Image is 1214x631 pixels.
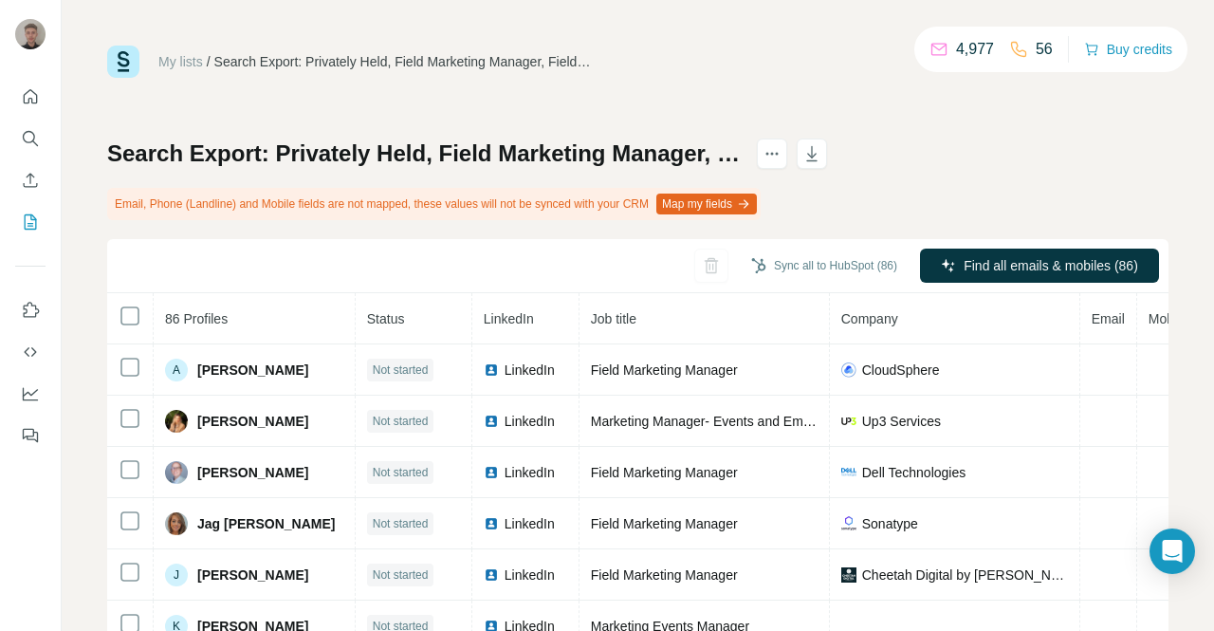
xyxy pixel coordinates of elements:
button: Sync all to HubSpot (86) [738,251,910,280]
span: Field Marketing Manager [591,465,738,480]
img: company-logo [841,362,856,378]
img: company-logo [841,516,856,529]
span: Not started [373,362,429,379]
p: 56 [1036,38,1053,61]
div: A [165,359,188,381]
button: Use Surfe on LinkedIn [15,293,46,327]
span: Not started [373,464,429,481]
div: Search Export: Privately Held, Field Marketing Manager, Field Marketing Specialist, Event Manager... [214,52,594,71]
span: [PERSON_NAME] [197,361,308,380]
img: LinkedIn logo [484,414,499,429]
button: Map my fields [656,194,757,214]
span: [PERSON_NAME] [197,566,308,585]
span: Mobile [1149,311,1187,326]
img: LinkedIn logo [484,362,499,378]
span: CloudSphere [862,361,940,380]
button: Feedback [15,418,46,453]
p: 4,977 [956,38,994,61]
img: Avatar [165,512,188,535]
img: LinkedIn logo [484,516,499,531]
span: Field Marketing Manager [591,567,738,583]
img: company-logo [841,468,856,476]
button: actions [757,139,787,169]
span: LinkedIn [505,361,555,380]
span: Email [1092,311,1125,326]
span: [PERSON_NAME] [197,412,308,431]
span: LinkedIn [484,311,534,326]
span: Field Marketing Manager [591,516,738,531]
span: Company [841,311,898,326]
span: LinkedIn [505,566,555,585]
button: Find all emails & mobiles (86) [920,249,1159,283]
li: / [207,52,211,71]
img: Avatar [165,461,188,484]
span: Not started [373,413,429,430]
a: My lists [158,54,203,69]
button: Buy credits [1084,36,1172,63]
span: LinkedIn [505,514,555,533]
img: Avatar [15,19,46,49]
button: Use Surfe API [15,335,46,369]
span: Jag [PERSON_NAME] [197,514,335,533]
div: Email, Phone (Landline) and Mobile fields are not mapped, these values will not be synced with yo... [107,188,761,220]
div: J [165,564,188,586]
span: Cheetah Digital by [PERSON_NAME] [862,566,1068,585]
span: Not started [373,515,429,532]
img: company-logo [841,567,856,583]
span: Field Marketing Manager [591,362,738,378]
span: LinkedIn [505,463,555,482]
button: Quick start [15,80,46,114]
img: company-logo [841,414,856,429]
span: Job title [591,311,636,326]
span: Find all emails & mobiles (86) [964,256,1138,275]
span: [PERSON_NAME] [197,463,308,482]
span: Not started [373,566,429,584]
span: Marketing Manager- Events and Employee Engagement [591,414,922,429]
button: Search [15,121,46,156]
button: Dashboard [15,377,46,411]
h1: Search Export: Privately Held, Field Marketing Manager, Field Marketing Specialist, Event Manager... [107,139,740,169]
span: Up3 Services [862,412,941,431]
img: Avatar [165,410,188,433]
span: Sonatype [862,514,918,533]
button: My lists [15,205,46,239]
button: Enrich CSV [15,163,46,197]
span: Status [367,311,405,326]
span: LinkedIn [505,412,555,431]
img: LinkedIn logo [484,567,499,583]
div: Open Intercom Messenger [1150,529,1195,574]
span: 86 Profiles [165,311,228,326]
img: LinkedIn logo [484,465,499,480]
span: Dell Technologies [862,463,966,482]
img: Surfe Logo [107,46,139,78]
